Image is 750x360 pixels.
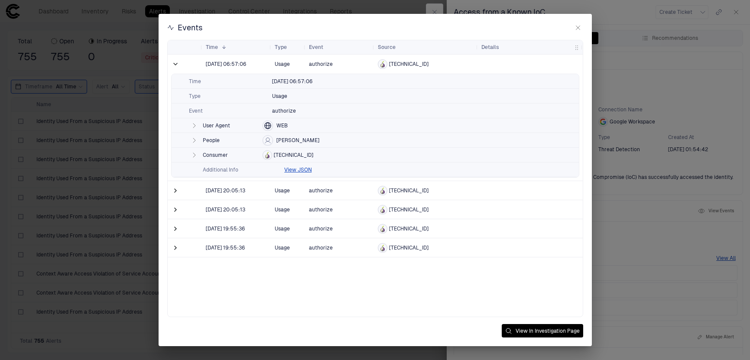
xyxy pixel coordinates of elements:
[284,166,312,173] button: View JSON
[272,78,312,85] div: 8/6/2025 11:57:06 (GMT+00:00 UTC)
[309,245,333,251] span: authorize
[378,44,396,51] span: Source
[203,152,259,159] span: Consumer
[270,104,308,118] button: authorize
[272,93,287,100] span: Usage
[206,225,245,232] div: 8/6/2025 00:55:36 (GMT+00:00 UTC)
[309,207,333,213] span: authorize
[274,152,313,159] span: [TECHNICAL_ID]
[264,152,271,159] div: Tor
[275,55,302,73] span: Usage
[206,61,246,68] span: [DATE] 06:57:06
[203,122,259,129] span: User Agent
[379,244,386,251] div: Tor
[379,225,386,232] div: Tor
[189,107,267,114] span: Event
[275,220,302,237] span: Usage
[276,122,288,129] span: WEB
[309,44,323,51] span: Event
[270,89,299,103] button: Usage
[272,107,296,114] span: authorize
[206,206,245,213] div: 8/6/2025 01:05:13 (GMT+00:00 UTC)
[206,61,246,68] div: 8/6/2025 11:57:06 (GMT+00:00 UTC)
[389,61,429,68] span: [TECHNICAL_ID]
[276,137,319,144] span: [PERSON_NAME]
[389,244,429,251] span: [TECHNICAL_ID]
[309,188,333,194] span: authorize
[379,206,386,213] div: Tor
[275,201,302,218] span: Usage
[206,244,245,251] span: [DATE] 19:55:36
[272,78,312,85] span: [DATE] 06:57:06
[379,61,386,68] div: Tor
[481,44,499,51] span: Details
[206,187,245,194] span: [DATE] 20:05:13
[275,182,302,199] span: Usage
[206,244,245,251] div: 8/6/2025 00:55:36 (GMT+00:00 UTC)
[206,187,245,194] div: 8/6/2025 01:05:13 (GMT+00:00 UTC)
[275,239,302,256] span: Usage
[389,206,429,213] span: [TECHNICAL_ID]
[206,225,245,232] span: [DATE] 19:55:36
[309,61,333,67] span: authorize
[270,75,325,88] button: 8/6/2025 11:57:06 (GMT+00:00 UTC)
[203,137,259,144] span: People
[189,78,267,85] span: Time
[389,225,429,232] span: [TECHNICAL_ID]
[502,324,583,337] button: View In Investigation Page
[167,23,203,33] div: Events
[206,44,218,51] span: Time
[203,166,281,173] span: Additional Info
[206,206,245,213] span: [DATE] 20:05:13
[275,44,287,51] span: Type
[309,226,333,232] span: authorize
[379,187,386,194] div: Tor
[189,93,267,100] span: Type
[389,187,429,194] span: [TECHNICAL_ID]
